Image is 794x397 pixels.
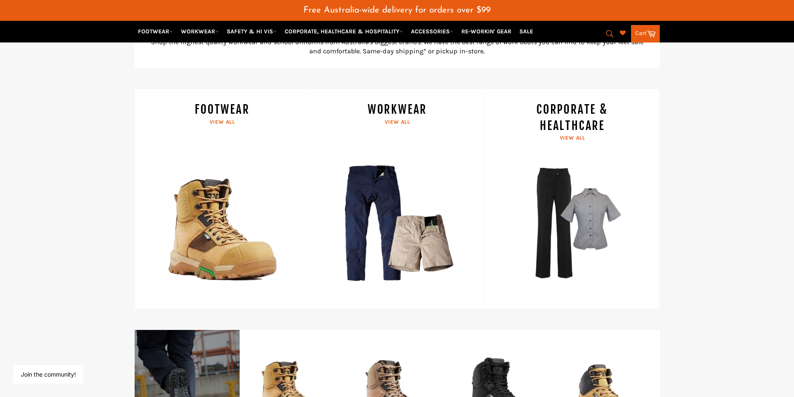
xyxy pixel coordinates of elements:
[147,37,647,56] p: Shop the highest quality workwear and school uniforms from Australia's biggest brands. We have th...
[458,24,515,39] a: RE-WORKIN' GEAR
[303,6,491,15] span: Free Australia-wide delivery for orders over $99
[135,24,176,39] a: FOOTWEAR
[281,24,406,39] a: CORPORATE, HEALTHCARE & HOSPITALITY
[408,24,457,39] a: ACCESSORIES
[135,89,310,309] a: FOOTWEAR View all Workin Gear Boots
[484,89,659,309] a: CORPORATE & HEALTHCARE View all wear corporate
[21,371,76,378] button: Join the community!
[309,89,484,309] a: WORKWEAR View all WORKWEAR
[223,24,280,39] a: SAFETY & HI VIS
[631,25,660,42] a: Cart
[178,24,222,39] a: WORKWEAR
[516,24,536,39] a: SALE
